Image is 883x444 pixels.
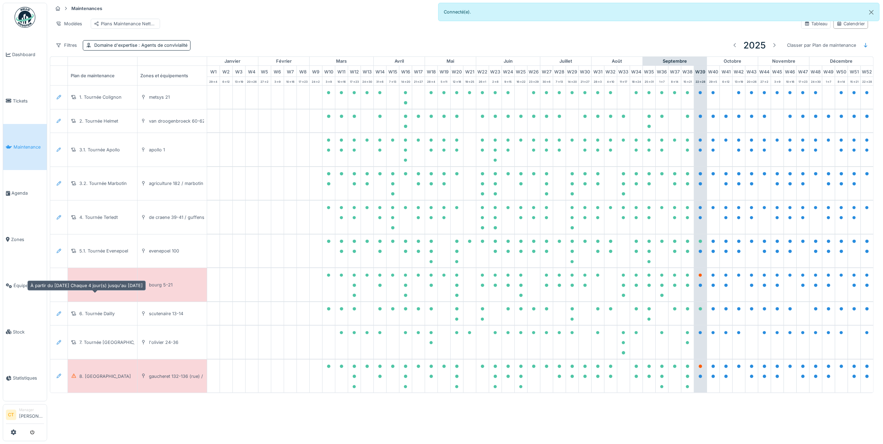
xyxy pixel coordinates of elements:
[797,77,809,85] div: 17 -> 23
[137,43,187,48] span: : Agents de convivialité
[463,77,476,85] div: 19 -> 25
[669,66,681,77] div: W 37
[246,77,258,85] div: 20 -> 26
[489,66,502,77] div: W 23
[681,77,694,85] div: 15 -> 21
[835,77,848,85] div: 8 -> 14
[643,77,655,85] div: 25 -> 31
[425,57,476,66] div: mai
[149,310,183,317] div: scutenaire 13-14
[258,66,271,77] div: W 5
[630,66,643,77] div: W 34
[592,66,604,77] div: W 31
[592,77,604,85] div: 28 -> 3
[284,66,297,77] div: W 7
[848,66,860,77] div: W 51
[451,66,463,77] div: W 20
[579,66,591,77] div: W 30
[707,77,719,85] div: 29 -> 5
[348,66,361,77] div: W 12
[53,40,80,50] div: Filtres
[617,66,630,77] div: W 33
[864,3,879,21] button: Close
[149,118,233,124] div: van droogenbroeck 60-62 / helmet 339
[13,329,44,335] span: Stock
[3,78,47,124] a: Tickets
[284,77,297,85] div: 10 -> 16
[630,77,643,85] div: 18 -> 24
[3,216,47,263] a: Zones
[79,214,118,221] div: 4. Tournée Terledt
[19,407,44,412] div: Manager
[412,66,425,77] div: W 17
[310,77,322,85] div: 24 -> 2
[79,339,149,346] div: 7. Tournée [GEOGRAPHIC_DATA]
[810,57,873,66] div: décembre
[489,77,502,85] div: 2 -> 8
[310,66,322,77] div: W 9
[476,77,489,85] div: 26 -> 1
[149,373,252,380] div: gaucheret 132-136 (rue) / [PERSON_NAME] 8-12
[604,77,617,85] div: 4 -> 10
[822,77,835,85] div: 1 -> 7
[149,214,219,221] div: de craene 39-41 / guffens 37-39
[745,66,758,77] div: W 43
[399,66,412,77] div: W 16
[771,66,784,77] div: W 45
[11,190,44,196] span: Agenda
[822,66,835,77] div: W 49
[758,57,809,66] div: novembre
[6,410,16,420] li: CT
[579,77,591,85] div: 21 -> 27
[515,66,527,77] div: W 25
[335,66,348,77] div: W 11
[149,94,170,100] div: metsys 21
[79,146,120,153] div: 3.1. Tournée Apollo
[94,42,187,48] div: Domaine d'expertise
[207,77,220,85] div: 29 -> 4
[149,282,173,288] div: bourg 5-21
[733,77,745,85] div: 13 -> 19
[310,57,373,66] div: mars
[438,66,450,77] div: W 19
[374,77,386,85] div: 31 -> 6
[258,77,271,85] div: 27 -> 2
[12,51,44,58] span: Dashboard
[758,66,771,77] div: W 44
[361,77,373,85] div: 24 -> 30
[79,248,128,254] div: 5.1. Tournée Evenepoel
[502,77,514,85] div: 9 -> 15
[540,66,553,77] div: W 27
[451,77,463,85] div: 12 -> 18
[149,248,179,254] div: evenepoel 100
[425,66,438,77] div: W 18
[11,236,44,243] span: Zones
[515,77,527,85] div: 16 -> 22
[361,66,373,77] div: W 13
[149,339,178,346] div: l'olivier 24-36
[79,94,122,100] div: 1. Tournée Colignon
[387,77,399,85] div: 7 -> 13
[707,66,719,77] div: W 40
[837,20,865,27] div: Calendrier
[13,375,44,381] span: Statistiques
[656,77,668,85] div: 1 -> 7
[553,77,566,85] div: 7 -> 13
[528,77,540,85] div: 23 -> 29
[68,66,137,85] div: Plan de maintenance
[810,77,822,85] div: 24 -> 30
[258,57,309,66] div: février
[3,355,47,401] a: Statistiques
[271,66,284,77] div: W 6
[540,77,553,85] div: 30 -> 6
[733,66,745,77] div: W 42
[220,66,232,77] div: W 2
[3,32,47,78] a: Dashboard
[743,40,766,51] h3: 2025
[94,20,157,27] div: Plans Maintenance Nettoyage
[348,77,361,85] div: 17 -> 23
[784,77,796,85] div: 10 -> 16
[207,66,220,77] div: W 1
[374,57,425,66] div: avril
[220,77,232,85] div: 6 -> 12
